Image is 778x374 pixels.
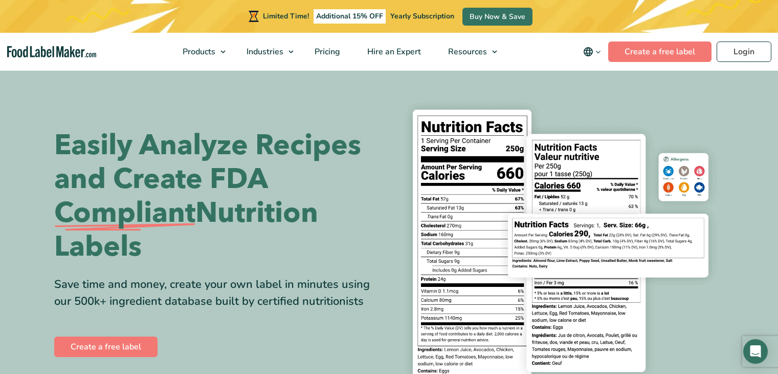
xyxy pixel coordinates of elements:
span: Resources [445,46,488,57]
span: Products [180,46,216,57]
span: Compliant [54,196,195,230]
span: Additional 15% OFF [314,9,386,24]
a: Hire an Expert [354,33,432,71]
a: Create a free label [54,337,158,357]
span: Hire an Expert [364,46,422,57]
a: Industries [233,33,299,71]
span: Industries [243,46,284,57]
a: Resources [435,33,502,71]
a: Login [717,41,771,62]
span: Pricing [312,46,341,57]
div: Save time and money, create your own label in minutes using our 500k+ ingredient database built b... [54,276,382,310]
h1: Easily Analyze Recipes and Create FDA Nutrition Labels [54,129,382,264]
a: Buy Now & Save [462,8,532,26]
a: Pricing [301,33,351,71]
a: Products [169,33,231,71]
span: Yearly Subscription [390,11,454,21]
span: Limited Time! [263,11,309,21]
div: Open Intercom Messenger [743,339,768,364]
a: Create a free label [608,41,712,62]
